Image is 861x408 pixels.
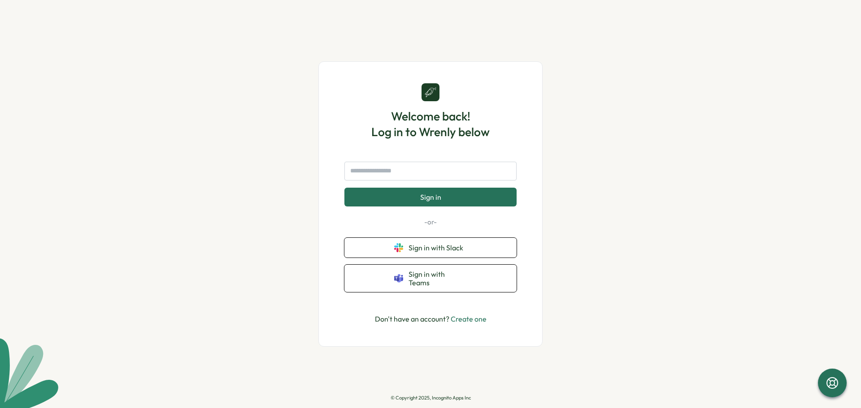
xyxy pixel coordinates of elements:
[344,188,517,206] button: Sign in
[344,217,517,227] p: -or-
[371,108,490,140] h1: Welcome back! Log in to Wrenly below
[344,265,517,292] button: Sign in with Teams
[451,314,487,323] a: Create one
[344,238,517,258] button: Sign in with Slack
[420,193,441,201] span: Sign in
[391,395,471,401] p: © Copyright 2025, Incognito Apps Inc
[409,270,467,287] span: Sign in with Teams
[375,314,487,325] p: Don't have an account?
[409,244,467,252] span: Sign in with Slack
